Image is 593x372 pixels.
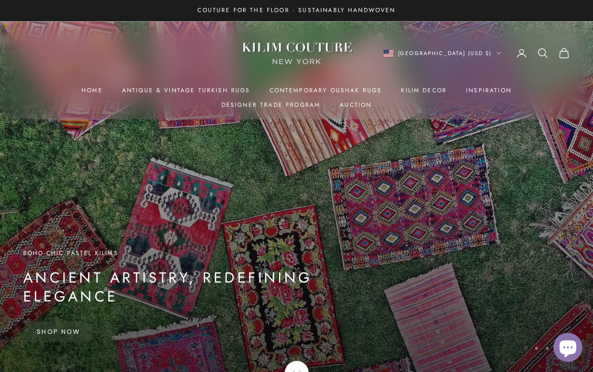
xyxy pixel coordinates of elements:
nav: Primary navigation [23,86,570,110]
a: Home [82,86,103,95]
button: Change country or currency [384,49,502,57]
span: [GEOGRAPHIC_DATA] (USD $) [398,49,492,57]
summary: Kilim Decor [401,86,447,95]
img: United States [384,50,393,57]
inbox-online-store-chat: Shopify online store chat [551,333,585,364]
p: Ancient Artistry, Redefining Elegance [23,268,400,306]
a: Auction [340,100,372,110]
p: Boho-Chic Pastel Kilims [23,248,400,258]
a: Antique & Vintage Turkish Rugs [122,86,250,95]
a: Designer Trade Program [221,100,321,110]
a: Contemporary Oushak Rugs [270,86,382,95]
a: Inspiration [466,86,511,95]
p: Couture for the Floor · Sustainably Handwoven [197,6,395,15]
a: Shop Now [23,321,94,342]
nav: Secondary navigation [384,47,570,59]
